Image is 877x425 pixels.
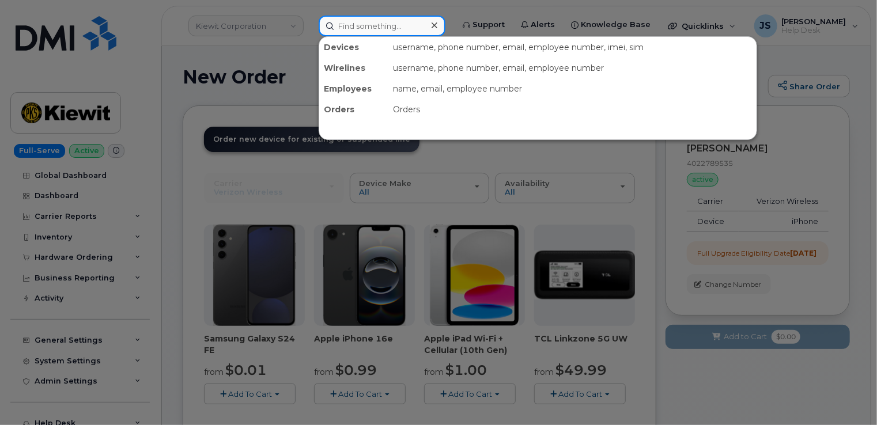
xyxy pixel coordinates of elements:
div: Orders [319,99,388,120]
div: name, email, employee number [388,78,757,99]
div: Devices [319,37,388,58]
div: Employees [319,78,388,99]
iframe: Messenger Launcher [827,375,868,416]
div: username, phone number, email, employee number, imei, sim [388,37,757,58]
div: Wirelines [319,58,388,78]
div: Orders [388,99,757,120]
div: username, phone number, email, employee number [388,58,757,78]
